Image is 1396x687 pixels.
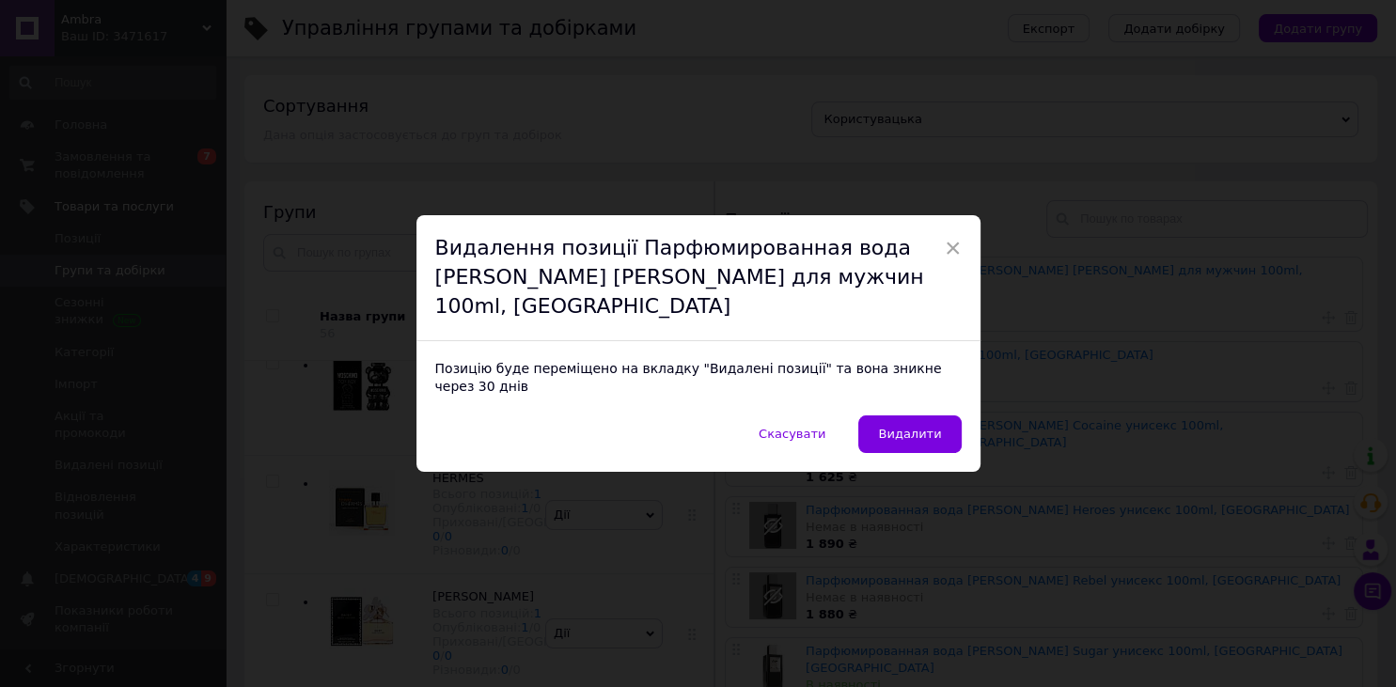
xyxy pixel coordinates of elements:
[759,427,825,441] span: Скасувати
[878,427,941,441] span: Видалити
[416,341,980,415] div: Позицію буде переміщено на вкладку "Видалені позиції" та вона зникне через 30 днів
[945,232,962,264] span: ×
[858,415,961,453] button: Видалити
[435,236,924,318] span: Видалення позиції Парфюмированная вода [PERSON_NAME] [PERSON_NAME] для мужчин 100ml, [GEOGRAPHIC_...
[739,415,845,453] button: Скасувати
